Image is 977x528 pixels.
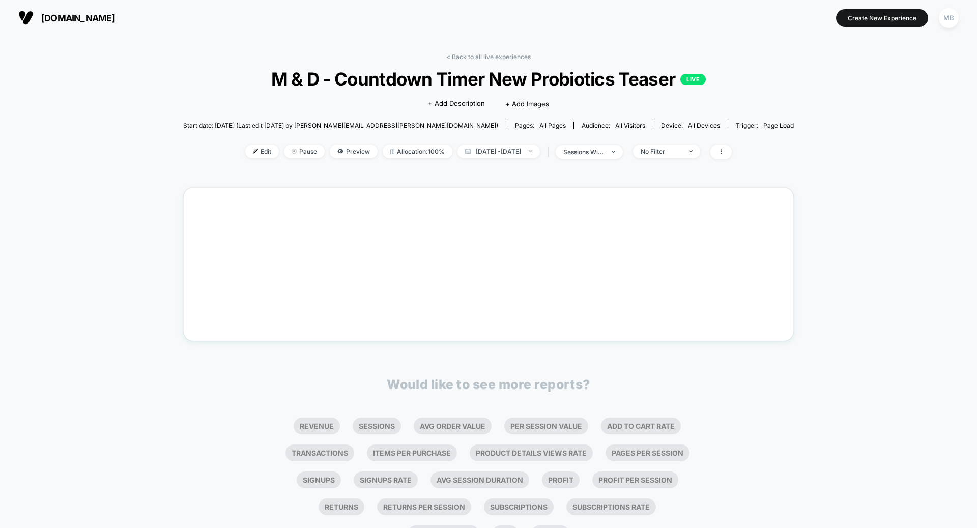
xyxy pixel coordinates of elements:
li: Signups [297,471,341,488]
span: [DATE] - [DATE] [457,145,540,158]
span: all pages [539,122,566,129]
li: Per Session Value [504,418,588,434]
li: Avg Order Value [414,418,492,434]
li: Product Details Views Rate [470,444,593,461]
span: M & D - Countdown Timer New Probiotics Teaser [214,68,763,90]
li: Sessions [353,418,401,434]
div: Audience: [582,122,645,129]
div: No Filter [641,148,681,155]
span: | [545,145,556,159]
span: Allocation: 100% [383,145,452,158]
span: Page Load [763,122,794,129]
img: calendar [465,149,471,154]
span: Start date: [DATE] (Last edit [DATE] by [PERSON_NAME][EMAIL_ADDRESS][PERSON_NAME][DOMAIN_NAME]) [183,122,498,129]
button: Create New Experience [836,9,928,27]
span: Preview [330,145,378,158]
li: Items Per Purchase [367,444,457,461]
span: all devices [688,122,720,129]
span: Pause [284,145,325,158]
li: Transactions [285,444,354,461]
span: Edit [245,145,279,158]
div: Pages: [515,122,566,129]
p: LIVE [680,74,706,85]
div: Trigger: [736,122,794,129]
span: + Add Images [505,100,549,108]
span: [DOMAIN_NAME] [41,13,115,23]
li: Profit [542,471,580,488]
span: + Add Description [428,99,485,109]
li: Profit Per Session [592,471,678,488]
a: < Back to all live experiences [446,53,531,61]
li: Signups Rate [354,471,418,488]
li: Returns [319,498,364,515]
li: Revenue [294,418,340,434]
span: All Visitors [615,122,645,129]
img: Visually logo [18,10,34,25]
li: Avg Session Duration [430,471,529,488]
span: Device: [653,122,728,129]
button: [DOMAIN_NAME] [15,10,118,26]
img: end [689,150,693,152]
img: end [612,151,615,153]
li: Subscriptions Rate [566,498,656,515]
img: end [292,149,297,154]
li: Subscriptions [484,498,554,515]
button: MB [936,8,962,29]
img: rebalance [390,149,394,154]
div: MB [939,8,959,28]
li: Pages Per Session [606,444,689,461]
img: end [529,150,532,152]
p: Would like to see more reports? [387,377,590,392]
img: edit [253,149,258,154]
div: sessions with impression [563,148,604,156]
li: Add To Cart Rate [601,418,681,434]
li: Returns Per Session [377,498,471,515]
